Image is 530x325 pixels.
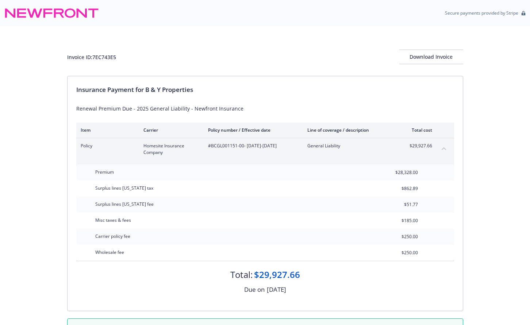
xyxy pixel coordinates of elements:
[95,169,114,175] span: Premium
[405,143,432,149] span: $29,927.66
[81,127,132,133] div: Item
[95,185,153,191] span: Surplus lines [US_STATE] tax
[208,127,296,133] div: Policy number / Effective date
[95,249,124,255] span: Wholesale fee
[307,143,393,149] span: General Liability
[208,143,296,149] span: #BCGL001151-00 - [DATE]-[DATE]
[95,217,131,223] span: Misc taxes & fees
[375,183,422,194] input: 0.00
[445,10,518,16] p: Secure payments provided by Stripe
[95,201,154,207] span: Surplus lines [US_STATE] fee
[143,127,196,133] div: Carrier
[254,268,300,281] div: $29,927.66
[399,50,463,64] button: Download Invoice
[375,247,422,258] input: 0.00
[143,143,196,156] span: Homesite Insurance Company
[375,215,422,226] input: 0.00
[405,127,432,133] div: Total cost
[76,138,454,160] div: PolicyHomesite Insurance Company#BCGL001151-00- [DATE]-[DATE]General Liability$29,927.66collapse ...
[76,105,454,112] div: Renewal Premium Due - 2025 General Liability - Newfront Insurance
[67,53,116,61] div: Invoice ID: 7EC743E5
[438,143,450,154] button: collapse content
[95,233,130,239] span: Carrier policy fee
[375,231,422,242] input: 0.00
[307,127,393,133] div: Line of coverage / description
[267,285,286,294] div: [DATE]
[244,285,265,294] div: Due on
[375,199,422,210] input: 0.00
[375,167,422,178] input: 0.00
[76,85,454,94] div: Insurance Payment for B & Y Properties
[230,268,253,281] div: Total:
[81,143,132,149] span: Policy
